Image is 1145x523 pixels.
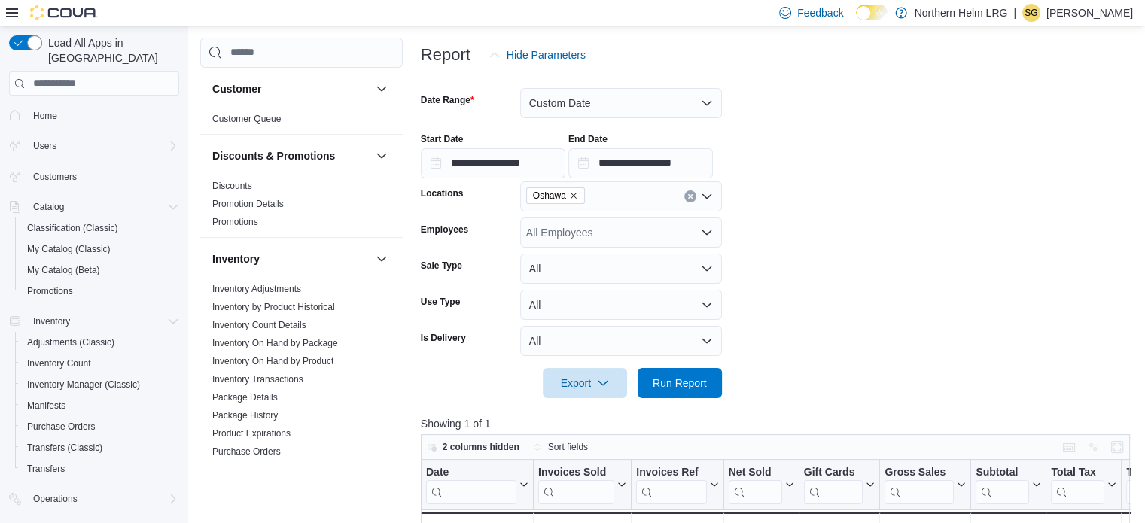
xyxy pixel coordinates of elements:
[27,264,100,276] span: My Catalog (Beta)
[15,260,185,281] button: My Catalog (Beta)
[520,88,722,118] button: Custom Date
[1051,465,1104,479] div: Total Tax
[27,336,114,348] span: Adjustments (Classic)
[421,332,466,344] label: Is Delivery
[15,217,185,239] button: Classification (Classic)
[212,283,301,295] span: Inventory Adjustments
[212,338,338,348] a: Inventory On Hand by Package
[507,47,586,62] span: Hide Parameters
[212,392,278,403] a: Package Details
[27,357,91,369] span: Inventory Count
[200,110,403,134] div: Customer
[212,356,333,366] a: Inventory On Hand by Product
[212,301,335,313] span: Inventory by Product Historical
[27,490,84,508] button: Operations
[569,191,578,200] button: Remove Oshawa from selection in this group
[21,376,146,394] a: Inventory Manager (Classic)
[15,239,185,260] button: My Catalog (Classic)
[212,319,306,331] span: Inventory Count Details
[1022,4,1040,22] div: Skyler Griswold
[27,379,140,391] span: Inventory Manager (Classic)
[33,493,78,505] span: Operations
[212,216,258,228] span: Promotions
[27,168,83,186] a: Customers
[426,465,516,503] div: Date
[526,187,585,204] span: Oshawa
[976,465,1029,479] div: Subtotal
[212,337,338,349] span: Inventory On Hand by Package
[212,284,301,294] a: Inventory Adjustments
[15,416,185,437] button: Purchase Orders
[212,148,370,163] button: Discounts & Promotions
[212,374,303,385] a: Inventory Transactions
[728,465,781,503] div: Net Sold
[915,4,1008,22] p: Northern Helm LRG
[1060,438,1078,456] button: Keyboard shortcuts
[426,465,516,479] div: Date
[422,438,525,456] button: 2 columns hidden
[3,488,185,509] button: Operations
[701,227,713,239] button: Open list of options
[21,397,72,415] a: Manifests
[1108,438,1126,456] button: Enter fullscreen
[15,458,185,479] button: Transfers
[212,320,306,330] a: Inventory Count Details
[976,465,1041,503] button: Subtotal
[636,465,706,479] div: Invoices Ref
[27,222,118,234] span: Classification (Classic)
[21,261,106,279] a: My Catalog (Beta)
[200,177,403,237] div: Discounts & Promotions
[212,114,281,124] a: Customer Queue
[568,148,713,178] input: Press the down key to open a popover containing a calendar.
[728,465,793,503] button: Net Sold
[421,187,464,199] label: Locations
[27,285,73,297] span: Promotions
[212,445,281,458] span: Purchase Orders
[1051,465,1116,503] button: Total Tax
[27,198,179,216] span: Catalog
[21,282,79,300] a: Promotions
[426,465,528,503] button: Date
[27,312,179,330] span: Inventory
[421,296,460,308] label: Use Type
[538,465,626,503] button: Invoices Sold
[373,80,391,98] button: Customer
[42,35,179,65] span: Load All Apps in [GEOGRAPHIC_DATA]
[27,442,102,454] span: Transfers (Classic)
[701,190,713,202] button: Open list of options
[538,465,614,479] div: Invoices Sold
[212,427,291,439] span: Product Expirations
[636,465,706,503] div: Invoices Ref
[27,400,65,412] span: Manifests
[653,376,707,391] span: Run Report
[684,190,696,202] button: Clear input
[543,368,627,398] button: Export
[21,219,179,237] span: Classification (Classic)
[1051,465,1104,503] div: Total Tax
[33,140,56,152] span: Users
[3,196,185,217] button: Catalog
[21,240,117,258] a: My Catalog (Classic)
[552,368,618,398] span: Export
[212,409,278,421] span: Package History
[421,94,474,106] label: Date Range
[212,180,252,192] span: Discounts
[21,282,179,300] span: Promotions
[373,147,391,165] button: Discounts & Promotions
[212,251,370,266] button: Inventory
[15,353,185,374] button: Inventory Count
[568,133,608,145] label: End Date
[27,106,179,125] span: Home
[21,376,179,394] span: Inventory Manager (Classic)
[976,465,1029,503] div: Subtotal
[30,5,98,20] img: Cova
[21,439,108,457] a: Transfers (Classic)
[21,354,97,372] a: Inventory Count
[3,311,185,332] button: Inventory
[636,465,718,503] button: Invoices Ref
[538,465,614,503] div: Invoices Sold
[443,441,519,453] span: 2 columns hidden
[856,5,888,20] input: Dark Mode
[27,107,63,125] a: Home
